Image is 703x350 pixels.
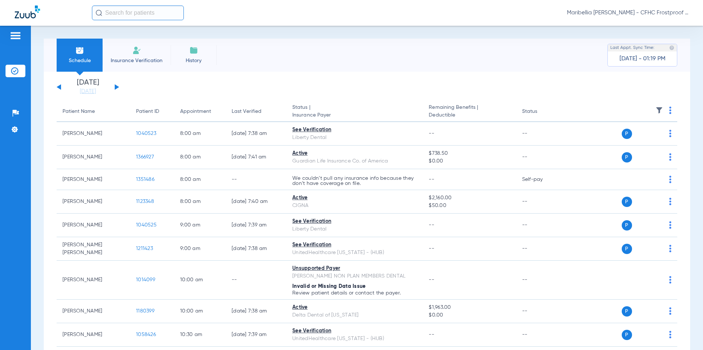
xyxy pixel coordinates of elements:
td: -- [226,169,286,190]
img: group-dot-blue.svg [669,198,671,205]
span: $0.00 [429,157,510,165]
td: -- [516,300,566,323]
img: group-dot-blue.svg [669,107,671,114]
span: P [622,152,632,162]
img: Search Icon [96,10,102,16]
th: Status | [286,101,423,122]
div: Patient ID [136,108,168,115]
img: Zuub Logo [15,6,40,18]
a: [DATE] [66,88,110,95]
div: Delta Dental of [US_STATE] [292,311,417,319]
td: [DATE] 7:40 AM [226,190,286,214]
span: Schedule [62,57,97,64]
span: 1351486 [136,177,154,182]
div: Liberty Dental [292,225,417,233]
td: 8:00 AM [174,146,226,169]
div: Patient ID [136,108,159,115]
td: [PERSON_NAME] [57,169,130,190]
span: [DATE] - 01:19 PM [620,55,665,63]
td: -- [516,190,566,214]
div: Unsupported Payer [292,265,417,272]
td: [PERSON_NAME] [57,146,130,169]
span: Maribellia [PERSON_NAME] - CFHC Frostproof Dental [567,9,688,17]
img: group-dot-blue.svg [669,130,671,137]
td: [PERSON_NAME] [57,190,130,214]
span: $1,963.00 [429,304,510,311]
td: [DATE] 7:41 AM [226,146,286,169]
div: CIGNA [292,202,417,210]
span: $738.50 [429,150,510,157]
td: -- [516,237,566,261]
li: [DATE] [66,79,110,95]
div: Liberty Dental [292,134,417,142]
div: See Verification [292,218,417,225]
span: P [622,220,632,231]
img: Schedule [75,46,84,55]
div: UnitedHealthcare [US_STATE] - (HUB) [292,249,417,257]
td: 8:00 AM [174,190,226,214]
td: Self-pay [516,169,566,190]
span: 1014099 [136,277,155,282]
span: Deductible [429,111,510,119]
span: -- [429,246,434,251]
div: Appointment [180,108,220,115]
span: P [622,197,632,207]
td: -- [516,122,566,146]
td: [PERSON_NAME] [57,323,130,347]
span: Last Appt. Sync Time: [610,44,654,51]
td: [PERSON_NAME] [57,261,130,300]
img: group-dot-blue.svg [669,331,671,338]
div: See Verification [292,126,417,134]
img: filter.svg [656,107,663,114]
td: [PERSON_NAME] [57,214,130,237]
div: Last Verified [232,108,281,115]
span: $2,160.00 [429,194,510,202]
span: -- [429,131,434,136]
td: 8:00 AM [174,169,226,190]
td: 9:00 AM [174,214,226,237]
span: 1058426 [136,332,156,337]
span: P [622,129,632,139]
div: Active [292,194,417,202]
span: Invalid or Missing Data Issue [292,284,365,289]
div: Last Verified [232,108,261,115]
div: Active [292,304,417,311]
span: 1211423 [136,246,153,251]
img: last sync help info [669,45,674,50]
td: -- [516,214,566,237]
span: 1040525 [136,222,157,228]
span: $50.00 [429,202,510,210]
img: group-dot-blue.svg [669,221,671,229]
img: Manual Insurance Verification [132,46,141,55]
div: Active [292,150,417,157]
img: group-dot-blue.svg [669,176,671,183]
span: P [622,306,632,317]
span: 1180399 [136,308,154,314]
th: Remaining Benefits | [423,101,516,122]
img: group-dot-blue.svg [669,153,671,161]
span: P [622,330,632,340]
div: UnitedHealthcare [US_STATE] - (HUB) [292,335,417,343]
span: -- [429,177,434,182]
span: $0.00 [429,311,510,319]
div: See Verification [292,327,417,335]
td: [PERSON_NAME] [57,122,130,146]
span: -- [429,222,434,228]
span: 1123348 [136,199,154,204]
span: -- [429,277,434,282]
img: group-dot-blue.svg [669,276,671,283]
th: Status [516,101,566,122]
td: -- [226,261,286,300]
img: group-dot-blue.svg [669,307,671,315]
div: Appointment [180,108,211,115]
td: [PERSON_NAME] [57,300,130,323]
span: History [176,57,211,64]
div: [PERSON_NAME] NON PLAN MEMBERS DENTAL [292,272,417,280]
td: 10:00 AM [174,300,226,323]
div: Guardian Life Insurance Co. of America [292,157,417,165]
div: See Verification [292,241,417,249]
p: Review patient details or contact the payer. [292,290,417,296]
td: [DATE] 7:38 AM [226,122,286,146]
td: 8:00 AM [174,122,226,146]
img: group-dot-blue.svg [669,245,671,252]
